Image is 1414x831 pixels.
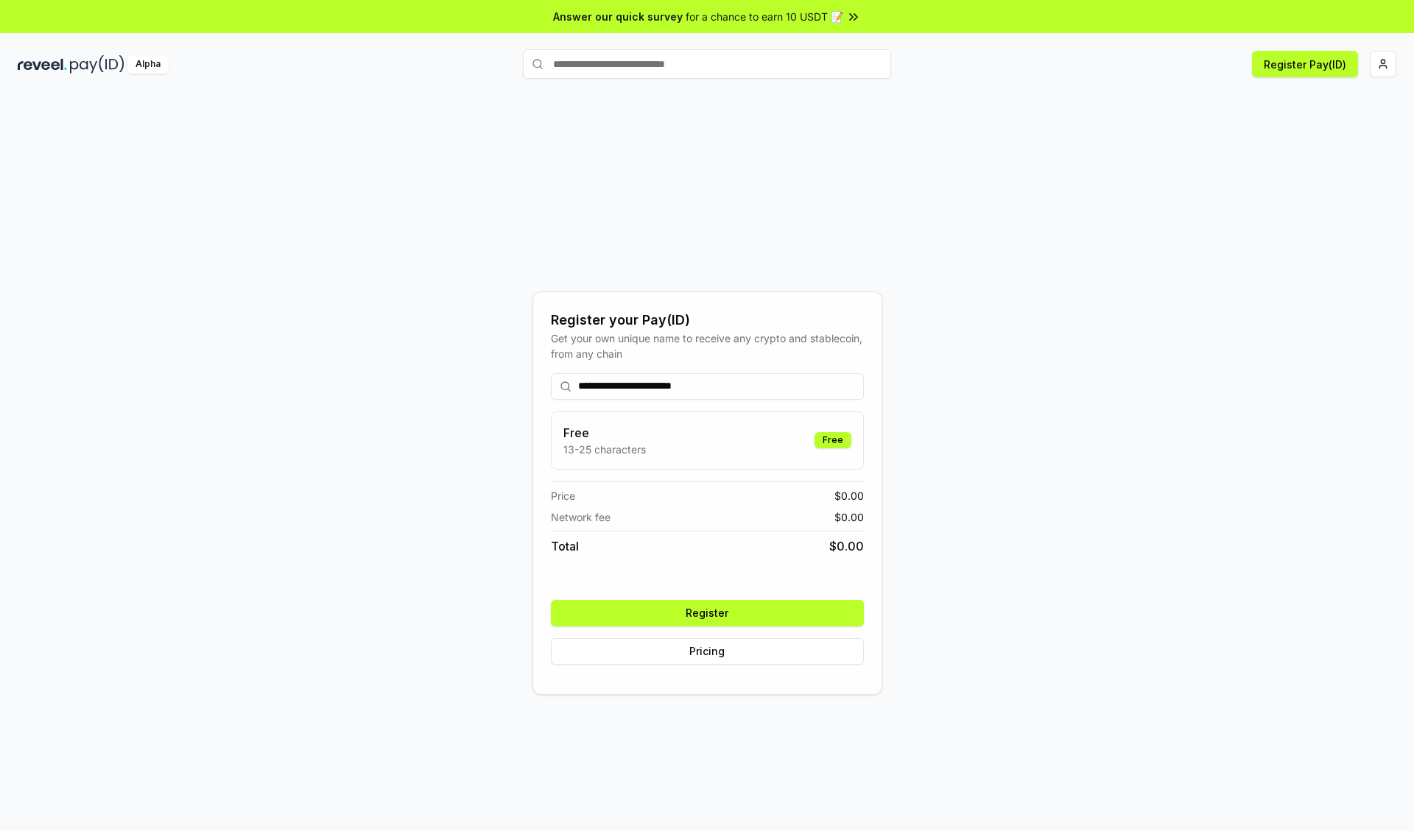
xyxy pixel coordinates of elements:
[551,330,864,361] div: Get your own unique name to receive any crypto and stablecoin, from any chain
[18,55,67,74] img: reveel_dark
[553,9,683,24] span: Answer our quick survey
[551,600,864,626] button: Register
[551,638,864,665] button: Pricing
[563,442,646,457] p: 13-25 characters
[834,488,864,503] span: $ 0.00
[834,509,864,525] span: $ 0.00
[70,55,124,74] img: pay_id
[551,488,575,503] span: Price
[815,432,851,448] div: Free
[686,9,843,24] span: for a chance to earn 10 USDT 📝
[551,310,864,330] div: Register your Pay(ID)
[563,424,646,442] h3: Free
[1252,51,1358,77] button: Register Pay(ID)
[551,537,579,555] span: Total
[551,509,611,525] span: Network fee
[127,55,169,74] div: Alpha
[829,537,864,555] span: $ 0.00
